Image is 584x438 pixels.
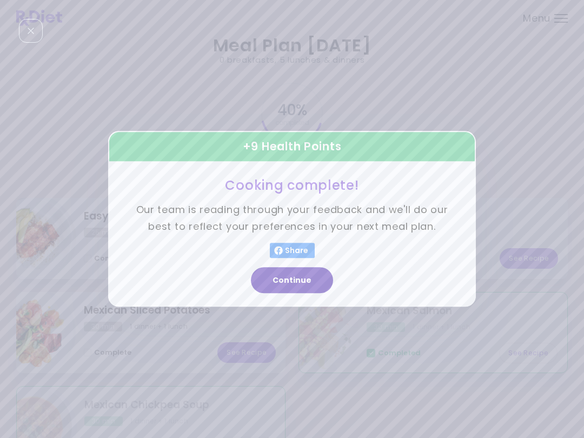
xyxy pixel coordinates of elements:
p: Our team is reading through your feedback and we'll do our best to reflect your preferences in yo... [135,202,449,235]
button: Share [270,243,315,258]
button: Continue [251,268,333,294]
h3: Cooking complete! [135,177,449,194]
div: Close [19,19,43,43]
span: Share [283,247,310,255]
div: + 9 Health Points [108,131,476,162]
